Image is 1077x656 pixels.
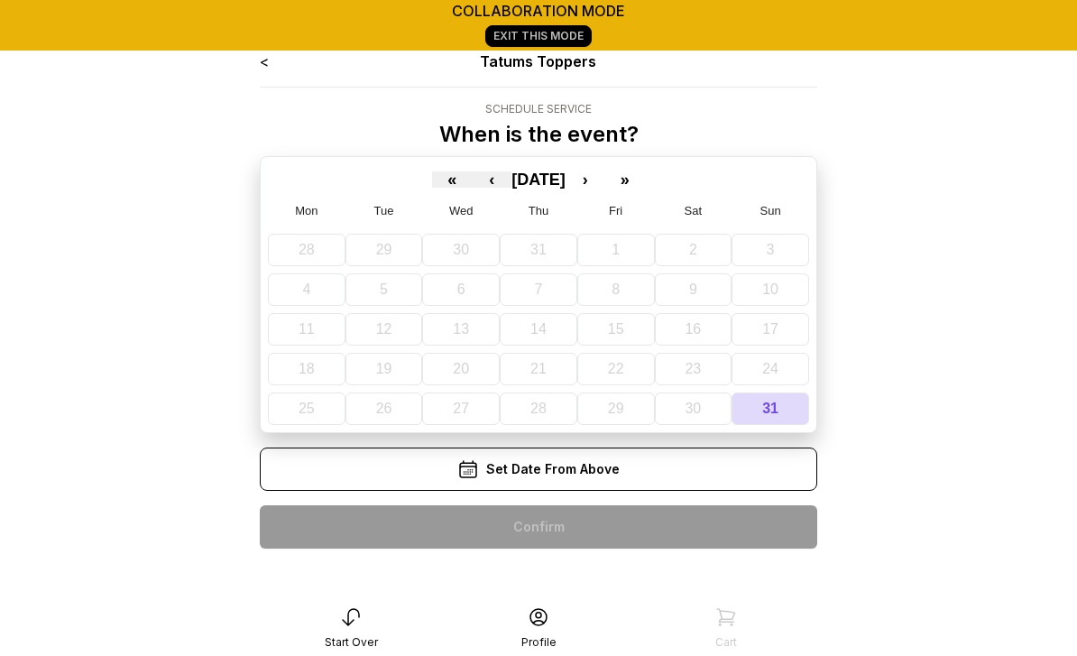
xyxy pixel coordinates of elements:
[453,321,469,337] abbr: August 13, 2025
[715,635,737,650] div: Cart
[453,361,469,376] abbr: August 20, 2025
[268,353,345,385] button: August 18, 2025
[685,401,701,416] abbr: August 30, 2025
[268,313,345,346] button: August 11, 2025
[760,204,781,217] abbr: Sunday
[268,234,345,266] button: July 28, 2025
[376,242,392,257] abbr: July 29, 2025
[449,204,474,217] abbr: Wednesday
[685,321,701,337] abbr: August 16, 2025
[260,448,817,491] div: Set Date From Above
[268,273,345,306] button: August 4, 2025
[299,401,315,416] abbr: August 25, 2025
[376,321,392,337] abbr: August 12, 2025
[530,361,547,376] abbr: August 21, 2025
[260,52,269,70] a: <
[608,401,624,416] abbr: August 29, 2025
[422,393,500,425] button: August 27, 2025
[608,321,624,337] abbr: August 15, 2025
[655,313,732,346] button: August 16, 2025
[439,102,639,116] div: Schedule Service
[299,242,315,257] abbr: July 28, 2025
[299,321,315,337] abbr: August 11, 2025
[732,234,809,266] button: August 3, 2025
[530,321,547,337] abbr: August 14, 2025
[453,242,469,257] abbr: July 30, 2025
[422,273,500,306] button: August 6, 2025
[577,353,655,385] button: August 22, 2025
[767,242,775,257] abbr: August 3, 2025
[685,361,701,376] abbr: August 23, 2025
[500,234,577,266] button: July 31, 2025
[732,353,809,385] button: August 24, 2025
[422,353,500,385] button: August 20, 2025
[472,171,511,188] button: ‹
[345,313,423,346] button: August 12, 2025
[422,313,500,346] button: August 13, 2025
[577,273,655,306] button: August 8, 2025
[612,242,620,257] abbr: August 1, 2025
[732,313,809,346] button: August 17, 2025
[762,361,778,376] abbr: August 24, 2025
[376,401,392,416] abbr: August 26, 2025
[530,401,547,416] abbr: August 28, 2025
[422,234,500,266] button: July 30, 2025
[608,361,624,376] abbr: August 22, 2025
[685,204,703,217] abbr: Saturday
[380,282,388,297] abbr: August 5, 2025
[521,635,557,650] div: Profile
[689,242,697,257] abbr: August 2, 2025
[485,25,592,47] a: Exit This Mode
[762,321,778,337] abbr: August 17, 2025
[457,282,465,297] abbr: August 6, 2025
[345,273,423,306] button: August 5, 2025
[372,51,706,72] div: Tatums Toppers
[689,282,697,297] abbr: August 9, 2025
[577,393,655,425] button: August 29, 2025
[302,282,310,297] abbr: August 4, 2025
[295,204,318,217] abbr: Monday
[345,393,423,425] button: August 26, 2025
[432,171,472,188] button: «
[511,171,566,189] span: [DATE]
[345,353,423,385] button: August 19, 2025
[577,313,655,346] button: August 15, 2025
[374,204,394,217] abbr: Tuesday
[762,282,778,297] abbr: August 10, 2025
[655,273,732,306] button: August 9, 2025
[577,234,655,266] button: August 1, 2025
[530,242,547,257] abbr: July 31, 2025
[500,393,577,425] button: August 28, 2025
[605,171,645,188] button: »
[762,401,778,416] abbr: August 31, 2025
[655,393,732,425] button: August 30, 2025
[655,353,732,385] button: August 23, 2025
[500,353,577,385] button: August 21, 2025
[732,393,809,425] button: August 31, 2025
[529,204,548,217] abbr: Thursday
[325,635,378,650] div: Start Over
[376,361,392,376] abbr: August 19, 2025
[500,273,577,306] button: August 7, 2025
[535,282,543,297] abbr: August 7, 2025
[500,313,577,346] button: August 14, 2025
[566,171,605,188] button: ›
[453,401,469,416] abbr: August 27, 2025
[732,273,809,306] button: August 10, 2025
[299,361,315,376] abbr: August 18, 2025
[439,120,639,149] p: When is the event?
[511,171,566,188] button: [DATE]
[612,282,620,297] abbr: August 8, 2025
[268,393,345,425] button: August 25, 2025
[609,204,622,217] abbr: Friday
[345,234,423,266] button: July 29, 2025
[655,234,732,266] button: August 2, 2025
